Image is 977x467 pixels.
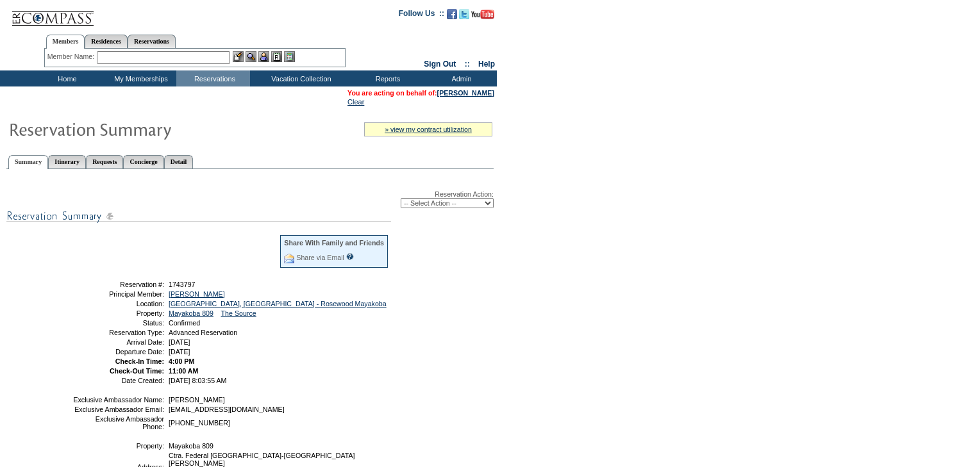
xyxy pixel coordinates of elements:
span: [DATE] [169,348,190,356]
span: [PERSON_NAME] [169,396,225,404]
a: Mayakoba 809 [169,309,213,317]
td: My Memberships [103,70,176,86]
strong: Check-In Time: [115,357,164,365]
a: Summary [8,155,48,169]
td: Home [29,70,103,86]
div: Member Name: [47,51,97,62]
span: Confirmed [169,319,200,327]
img: b_edit.gif [233,51,244,62]
a: Become our fan on Facebook [447,13,457,20]
a: Residences [85,35,128,48]
strong: Check-Out Time: [110,367,164,375]
img: Impersonate [258,51,269,62]
td: Exclusive Ambassador Email: [72,406,164,413]
span: :: [465,60,470,69]
td: Departure Date: [72,348,164,356]
img: b_calculator.gif [284,51,295,62]
td: Property: [72,442,164,450]
a: Detail [164,155,194,168]
div: Share With Family and Friends [284,239,384,247]
a: Sign Out [424,60,456,69]
a: [GEOGRAPHIC_DATA], [GEOGRAPHIC_DATA] - Rosewood Mayakoba [169,300,387,307]
div: Reservation Action: [6,190,494,208]
span: 11:00 AM [169,367,198,375]
a: Follow us on Twitter [459,13,469,20]
td: Property: [72,309,164,317]
td: Vacation Collection [250,70,349,86]
img: Subscribe to our YouTube Channel [471,10,494,19]
a: Itinerary [48,155,86,168]
img: Follow us on Twitter [459,9,469,19]
td: Reservations [176,70,250,86]
a: Help [478,60,495,69]
span: You are acting on behalf of: [347,89,494,97]
td: Principal Member: [72,290,164,298]
img: Become our fan on Facebook [447,9,457,19]
a: [PERSON_NAME] [437,89,494,97]
td: Reservation #: [72,281,164,288]
span: 1743797 [169,281,196,288]
a: Requests [86,155,123,168]
img: Reservaton Summary [8,116,265,142]
td: Admin [423,70,497,86]
span: [PHONE_NUMBER] [169,419,230,427]
span: [DATE] [169,338,190,346]
a: Concierge [123,155,163,168]
a: [PERSON_NAME] [169,290,225,298]
a: The Source [221,309,256,317]
a: Share via Email [296,254,344,261]
td: Arrival Date: [72,338,164,346]
td: Reservation Type: [72,329,164,336]
input: What is this? [346,253,354,260]
img: View [246,51,256,62]
a: » view my contract utilization [385,126,472,133]
td: Date Created: [72,377,164,384]
td: Exclusive Ambassador Name: [72,396,164,404]
td: Reports [349,70,423,86]
span: Advanced Reservation [169,329,237,336]
td: Exclusive Ambassador Phone: [72,415,164,430]
td: Location: [72,300,164,307]
span: [EMAIL_ADDRESS][DOMAIN_NAME] [169,406,285,413]
span: 4:00 PM [169,357,194,365]
td: Status: [72,319,164,327]
td: Follow Us :: [399,8,444,23]
span: Mayakoba 809 [169,442,213,450]
span: [DATE] 8:03:55 AM [169,377,226,384]
a: Reservations [128,35,176,48]
a: Subscribe to our YouTube Channel [471,13,494,20]
a: Members [46,35,85,49]
a: Clear [347,98,364,106]
img: subTtlResSummary.gif [6,208,391,224]
img: Reservations [271,51,282,62]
